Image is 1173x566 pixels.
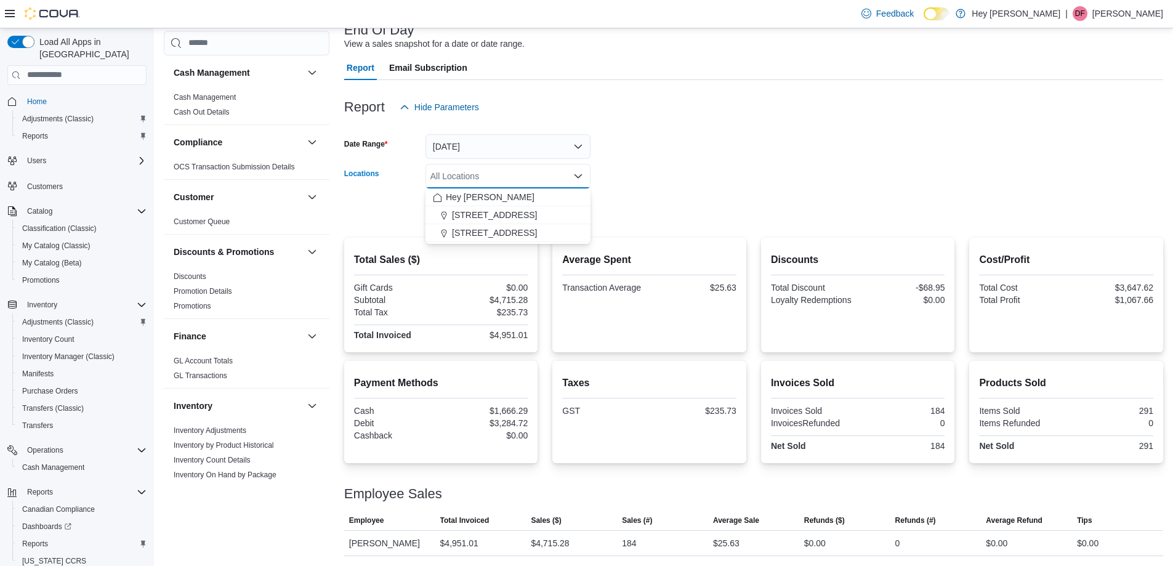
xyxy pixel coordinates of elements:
[17,418,147,433] span: Transfers
[652,406,736,416] div: $235.73
[354,330,411,340] strong: Total Invoiced
[164,269,329,318] div: Discounts & Promotions
[164,354,329,388] div: Finance
[344,23,414,38] h3: End Of Day
[443,330,528,340] div: $4,951.01
[860,295,945,305] div: $0.00
[562,253,736,267] h2: Average Spent
[12,110,151,127] button: Adjustments (Classic)
[979,295,1063,305] div: Total Profit
[174,272,206,281] span: Discounts
[22,403,84,413] span: Transfers (Classic)
[443,283,528,293] div: $0.00
[22,369,54,379] span: Manifests
[17,519,76,534] a: Dashboards
[860,418,945,428] div: 0
[17,129,53,144] a: Reports
[354,253,528,267] h2: Total Sales ($)
[344,139,388,149] label: Date Range
[174,302,211,310] a: Promotions
[17,384,147,398] span: Purchase Orders
[2,442,151,459] button: Operations
[174,371,227,380] a: GL Transactions
[17,536,53,551] a: Reports
[174,108,230,116] a: Cash Out Details
[22,241,91,251] span: My Catalog (Classic)
[174,67,302,79] button: Cash Management
[22,352,115,362] span: Inventory Manager (Classic)
[979,253,1153,267] h2: Cost/Profit
[389,55,467,80] span: Email Subscription
[573,171,583,181] button: Close list of options
[2,296,151,313] button: Inventory
[22,485,58,499] button: Reports
[12,365,151,382] button: Manifests
[174,246,302,258] button: Discounts & Promotions
[17,238,147,253] span: My Catalog (Classic)
[414,101,479,113] span: Hide Parameters
[22,443,147,458] span: Operations
[986,515,1042,525] span: Average Refund
[1075,6,1085,21] span: DF
[1073,6,1087,21] div: Dawna Fuller
[771,253,945,267] h2: Discounts
[2,177,151,195] button: Customers
[12,331,151,348] button: Inventory Count
[34,36,147,60] span: Load All Apps in [GEOGRAPHIC_DATA]
[22,443,68,458] button: Operations
[17,315,99,329] a: Adjustments (Classic)
[979,418,1063,428] div: Items Refunded
[562,406,647,416] div: GST
[22,539,48,549] span: Reports
[1077,536,1098,551] div: $0.00
[17,519,147,534] span: Dashboards
[174,330,206,342] h3: Finance
[22,297,147,312] span: Inventory
[771,283,855,293] div: Total Discount
[12,501,151,518] button: Canadian Compliance
[622,536,636,551] div: 184
[354,307,438,317] div: Total Tax
[344,38,525,51] div: View a sales snapshot for a date or date range.
[860,283,945,293] div: -$68.95
[174,356,233,366] span: GL Account Totals
[174,400,302,412] button: Inventory
[17,536,147,551] span: Reports
[174,191,214,203] h3: Customer
[979,283,1063,293] div: Total Cost
[164,160,329,179] div: Compliance
[12,535,151,552] button: Reports
[22,204,147,219] span: Catalog
[17,502,100,517] a: Canadian Compliance
[174,441,274,450] a: Inventory by Product Historical
[354,406,438,416] div: Cash
[17,221,102,236] a: Classification (Classic)
[22,153,51,168] button: Users
[17,384,83,398] a: Purchase Orders
[174,470,276,480] span: Inventory On Hand by Package
[12,348,151,365] button: Inventory Manager (Classic)
[22,504,95,514] span: Canadian Compliance
[924,20,924,21] span: Dark Mode
[876,7,914,20] span: Feedback
[22,275,60,285] span: Promotions
[174,163,295,171] a: OCS Transaction Submission Details
[174,136,302,148] button: Compliance
[17,221,147,236] span: Classification (Classic)
[12,417,151,434] button: Transfers
[804,536,826,551] div: $0.00
[22,386,78,396] span: Purchase Orders
[305,135,320,150] button: Compliance
[17,238,95,253] a: My Catalog (Classic)
[979,406,1063,416] div: Items Sold
[1069,406,1153,416] div: 291
[174,287,232,296] a: Promotion Details
[857,1,919,26] a: Feedback
[1077,515,1092,525] span: Tips
[1092,6,1163,21] p: [PERSON_NAME]
[771,295,855,305] div: Loyalty Redemptions
[895,536,900,551] div: 0
[22,179,68,194] a: Customers
[174,455,251,465] span: Inventory Count Details
[713,515,759,525] span: Average Sale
